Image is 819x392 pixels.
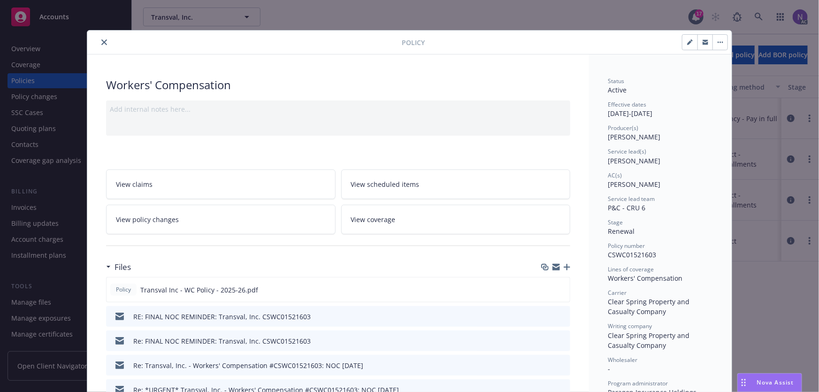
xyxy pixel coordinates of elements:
[757,378,794,386] span: Nova Assist
[133,361,363,370] div: Re: Transval, Inc. - Workers' Compensation #CSWC01521603: NOC [DATE]
[608,132,660,141] span: [PERSON_NAME]
[110,104,566,114] div: Add internal notes here...
[341,169,571,199] a: View scheduled items
[608,195,655,203] span: Service lead team
[351,215,396,224] span: View coverage
[608,218,623,226] span: Stage
[133,336,311,346] div: Re: FINAL NOC REMINDER: Transval, Inc. CSWC01521603
[558,361,566,370] button: preview file
[608,203,645,212] span: P&C - CRU 6
[608,289,627,297] span: Carrier
[608,265,654,273] span: Lines of coverage
[608,379,668,387] span: Program administrator
[608,364,610,373] span: -
[116,179,153,189] span: View claims
[543,336,551,346] button: download file
[608,250,656,259] span: CSWC01521603
[106,169,336,199] a: View claims
[106,77,570,93] div: Workers' Compensation
[106,261,131,273] div: Files
[140,285,258,295] span: Transval Inc - WC Policy - 2025-26.pdf
[341,205,571,234] a: View coverage
[114,285,133,294] span: Policy
[106,205,336,234] a: View policy changes
[608,274,682,283] span: Workers' Compensation
[608,124,638,132] span: Producer(s)
[608,242,645,250] span: Policy number
[351,179,420,189] span: View scheduled items
[558,285,566,295] button: preview file
[558,312,566,322] button: preview file
[608,322,652,330] span: Writing company
[608,147,646,155] span: Service lead(s)
[543,312,551,322] button: download file
[543,285,550,295] button: download file
[608,85,627,94] span: Active
[608,356,637,364] span: Wholesaler
[608,180,660,189] span: [PERSON_NAME]
[737,373,802,392] button: Nova Assist
[608,100,646,108] span: Effective dates
[99,37,110,48] button: close
[116,215,179,224] span: View policy changes
[738,374,750,392] div: Drag to move
[608,331,691,350] span: Clear Spring Property and Casualty Company
[608,77,624,85] span: Status
[608,100,713,118] div: [DATE] - [DATE]
[133,312,311,322] div: RE: FINAL NOC REMINDER: Transval, Inc. CSWC01521603
[608,297,691,316] span: Clear Spring Property and Casualty Company
[115,261,131,273] h3: Files
[402,38,425,47] span: Policy
[608,156,660,165] span: [PERSON_NAME]
[608,227,635,236] span: Renewal
[558,336,566,346] button: preview file
[543,361,551,370] button: download file
[608,171,622,179] span: AC(s)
